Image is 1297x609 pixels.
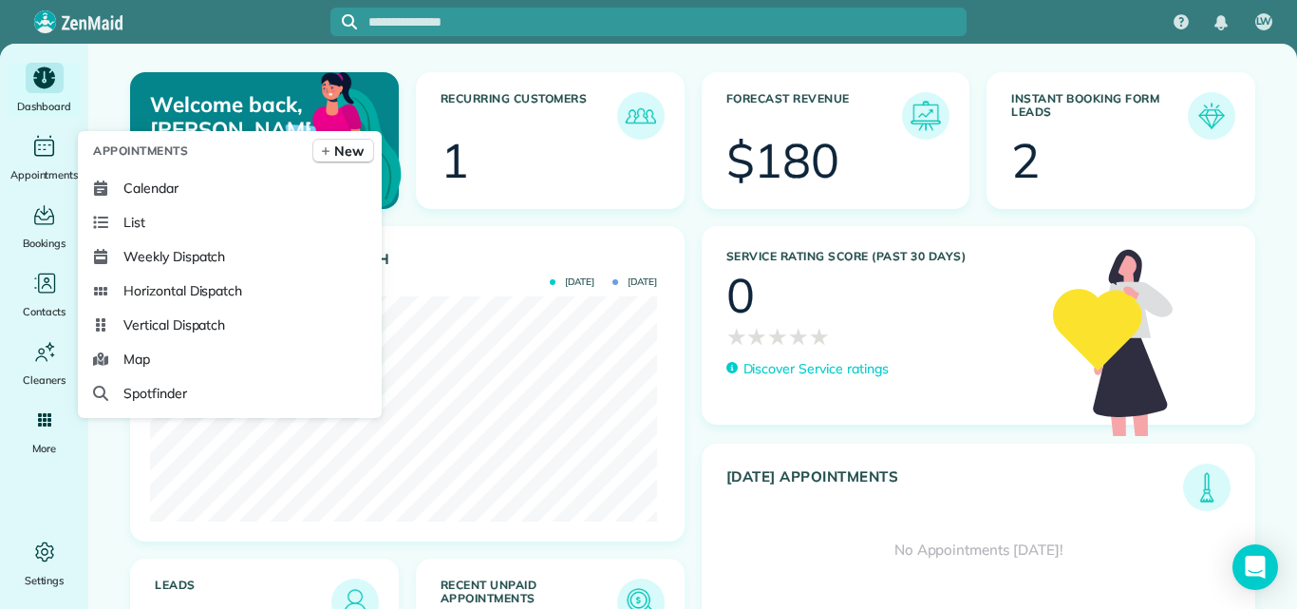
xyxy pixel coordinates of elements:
[907,97,945,135] img: icon_forecast_revenue-8c13a41c7ed35a8dcfafea3cbb826a0462acb37728057bba2d056411b612bbbe.png
[1232,544,1278,590] div: Open Intercom Messenger
[8,336,81,390] a: Cleaners
[1201,2,1241,44] div: Notifications
[85,274,374,308] a: Horizontal Dispatch
[8,268,81,321] a: Contacts
[312,139,374,163] a: New
[123,315,225,334] span: Vertical Dispatch
[743,359,889,379] p: Discover Service ratings
[550,277,594,287] span: [DATE]
[25,571,65,590] span: Settings
[155,251,665,268] h3: Actual Revenue this month
[809,319,830,353] span: ★
[1256,14,1272,29] span: LW
[1011,92,1188,140] h3: Instant Booking Form Leads
[726,319,747,353] span: ★
[123,281,242,300] span: Horizontal Dispatch
[726,272,755,319] div: 0
[93,142,188,161] span: Appointments
[1011,137,1040,184] div: 2
[85,342,374,376] a: Map
[23,302,66,321] span: Contacts
[150,92,310,143] p: Welcome back, [PERSON_NAME]!
[32,439,56,458] span: More
[23,371,66,390] span: Cleaners
[726,137,840,184] div: $180
[746,319,767,353] span: ★
[441,137,469,184] div: 1
[726,468,1184,511] h3: [DATE] Appointments
[767,319,788,353] span: ★
[123,213,145,232] span: List
[85,239,374,274] a: Weekly Dispatch
[726,92,903,140] h3: Forecast Revenue
[85,205,374,239] a: List
[123,350,150,369] span: Map
[726,250,1035,263] h3: Service Rating score (past 30 days)
[703,511,1255,590] div: No Appointments [DATE]!
[8,200,81,253] a: Bookings
[342,14,357,29] svg: Focus search
[334,142,364,161] span: New
[8,63,81,116] a: Dashboard
[612,277,657,287] span: [DATE]
[85,171,374,205] a: Calendar
[23,234,66,253] span: Bookings
[123,384,187,403] span: Spotfinder
[221,50,405,235] img: dashboard_welcome-42a62b7d889689a78055ac9021e634bf52bae3f8056760290aed330b23ab8690.png
[123,179,179,198] span: Calendar
[330,14,357,29] button: Focus search
[8,131,81,184] a: Appointments
[1188,468,1226,506] img: icon_todays_appointments-901f7ab196bb0bea1936b74009e4eb5ffbc2d2711fa7634e0d609ed5ef32b18b.png
[441,92,617,140] h3: Recurring Customers
[622,97,660,135] img: icon_recurring_customers-cf858462ba22bcd05b5a5880d41d6543d210077de5bb9ebc9590e49fd87d84ed.png
[10,165,79,184] span: Appointments
[1193,97,1231,135] img: icon_form_leads-04211a6a04a5b2264e4ee56bc0799ec3eb69b7e499cbb523a139df1d13a81ae0.png
[17,97,71,116] span: Dashboard
[85,308,374,342] a: Vertical Dispatch
[726,359,889,379] a: Discover Service ratings
[788,319,809,353] span: ★
[85,376,374,410] a: Spotfinder
[123,247,225,266] span: Weekly Dispatch
[8,537,81,590] a: Settings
